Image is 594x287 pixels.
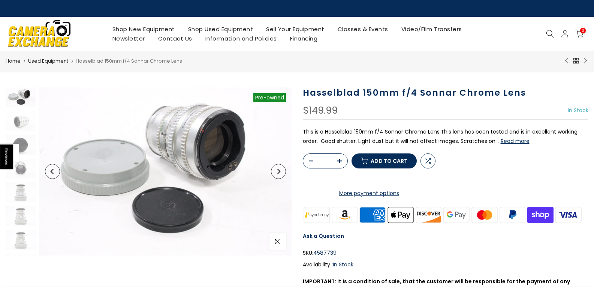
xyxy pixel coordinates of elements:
[303,127,589,146] p: This is a Hasselblad 150mm f/4 Sonnar Chrome Lens.This lens has been tested and is in excellent w...
[6,206,36,226] img: Hasselblad 150mm f/4 Sonnar Chrome Lens Lenses Small Format - Various Other Lenses Hasselblad 458...
[527,206,555,224] img: shopify pay
[303,260,589,269] div: Availability :
[414,206,443,224] img: discover
[443,206,471,224] img: google pay
[303,106,338,116] div: $149.99
[575,30,584,38] a: 0
[352,153,417,168] button: Add to cart
[303,206,331,224] img: synchrony
[6,57,21,65] a: Home
[568,107,588,114] span: In Stock
[6,230,36,250] img: Hasselblad 150mm f/4 Sonnar Chrome Lens Lenses Small Format - Various Other Lenses Hasselblad 458...
[313,248,337,258] span: 4587739
[151,34,199,43] a: Contact Us
[6,254,36,273] img: Hasselblad 150mm f/4 Sonnar Chrome Lens Lenses Small Format - Various Other Lenses Hasselblad 458...
[359,206,387,224] img: american express
[283,34,324,43] a: Financing
[106,24,181,34] a: Shop New Equipment
[470,206,498,224] img: master
[260,24,331,34] a: Sell Your Equipment
[6,182,36,202] img: Hasselblad 150mm f/4 Sonnar Chrome Lens Lenses Small Format - Various Other Lenses Hasselblad 458...
[6,135,36,155] img: Hasselblad 150mm f/4 Sonnar Chrome Lens Lenses Small Format - Various Other Lenses Hasselblad 458...
[39,87,292,255] img: Hasselblad 150mm f/4 Sonnar Chrome Lens Lenses Small Format - Various Other Lenses Hasselblad 458...
[76,57,182,65] span: Hasselblad 150mm f/4 Sonnar Chrome Lens
[303,189,435,198] a: More payment options
[331,24,395,34] a: Classes & Events
[371,158,407,164] span: Add to cart
[6,159,36,179] img: Hasselblad 150mm f/4 Sonnar Chrome Lens Lenses Small Format - Various Other Lenses Hasselblad 458...
[6,87,36,107] img: Hasselblad 150mm f/4 Sonnar Chrome Lens Lenses Small Format - Various Other Lenses Hasselblad 458...
[199,34,283,43] a: Information and Policies
[28,57,68,65] a: Used Equipment
[501,138,530,144] button: Read more
[45,164,60,179] button: Previous
[386,206,414,224] img: apple pay
[106,34,151,43] a: Newsletter
[303,232,344,240] a: Ask a Question
[554,206,582,224] img: visa
[181,24,260,34] a: Shop Used Equipment
[303,248,589,258] div: SKU:
[303,87,589,98] h1: Hasselblad 150mm f/4 Sonnar Chrome Lens
[498,206,527,224] img: paypal
[333,261,353,268] span: In Stock
[580,28,586,33] span: 0
[6,111,36,131] img: Hasselblad 150mm f/4 Sonnar Chrome Lens Lenses Small Format - Various Other Lenses Hasselblad 458...
[271,164,286,179] button: Next
[395,24,468,34] a: Video/Film Transfers
[331,206,359,224] img: amazon payments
